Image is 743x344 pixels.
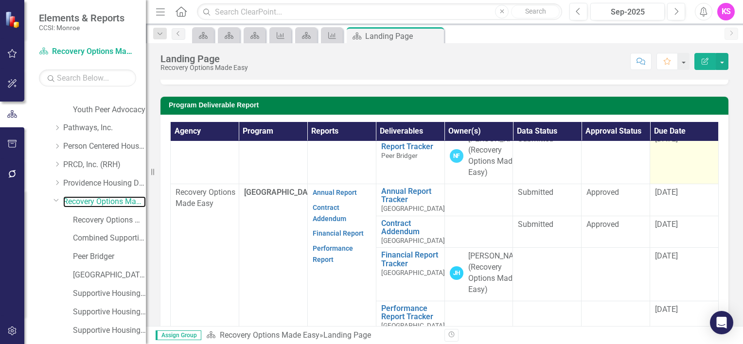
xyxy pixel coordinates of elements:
[171,184,239,333] td: Double-Click to Edit
[513,248,582,301] td: Double-Click to Edit
[63,178,146,189] a: Providence Housing Development Corporation
[582,216,650,248] td: Double-Click to Edit
[655,305,678,314] span: [DATE]
[450,266,463,280] div: JH
[313,204,346,223] a: Contract Addendum
[73,233,146,244] a: Combined Supportive Housing
[525,7,546,15] span: Search
[650,184,719,216] td: Double-Click to Edit
[381,219,445,236] a: Contract Addendum
[73,104,146,116] a: Youth Peer Advocacy
[313,189,357,196] a: Annual Report
[376,216,444,248] td: Double-Click to Edit Right Click for Context Menu
[582,184,650,216] td: Double-Click to Edit
[73,215,146,226] a: Recovery Options Made Easy (MCOMH Internal)
[444,248,513,301] td: Double-Click to Edit
[650,131,719,184] td: Double-Click to Edit
[63,141,146,152] a: Person Centered Housing Options, Inc.
[323,330,371,340] div: Landing Page
[513,184,582,216] td: Double-Click to Edit
[513,301,582,333] td: Double-Click to Edit
[513,216,582,248] td: Double-Click to Edit
[63,122,146,134] a: Pathways, Inc.
[39,69,136,86] input: Search Below...
[169,102,724,109] h3: Program Deliverable Report
[518,220,553,229] span: Submitted
[160,64,248,71] div: Recovery Options Made Easy
[73,325,146,336] a: Supportive Housing - RCE Beds
[39,12,124,24] span: Elements & Reports
[655,220,678,229] span: [DATE]
[376,184,444,216] td: Double-Click to Edit Right Click for Context Menu
[313,244,353,263] a: Performance Report
[586,188,619,197] span: Approved
[518,188,553,197] span: Submitted
[511,5,560,18] button: Search
[206,330,437,341] div: »
[650,301,719,333] td: Double-Click to Edit
[468,134,527,178] div: [PERSON_NAME] (Recovery Options Made Easy)
[381,304,445,321] a: Performance Report Tracker
[468,251,527,295] div: [PERSON_NAME] (Recovery Options Made Easy)
[5,11,22,28] img: ClearPoint Strategy
[381,237,445,244] span: [GEOGRAPHIC_DATA]
[590,3,665,20] button: Sep-2025
[63,159,146,171] a: PRCD, Inc. (RRH)
[381,152,418,159] span: Peer Bridger
[450,149,463,163] div: NF
[655,188,678,197] span: [DATE]
[381,322,445,329] span: [GEOGRAPHIC_DATA]
[710,311,733,334] div: Open Intercom Messenger
[376,301,444,333] td: Double-Click to Edit Right Click for Context Menu
[444,131,513,184] td: Double-Click to Edit
[39,46,136,57] a: Recovery Options Made Easy
[381,205,445,212] span: [GEOGRAPHIC_DATA]
[365,30,442,42] div: Landing Page
[376,248,444,301] td: Double-Click to Edit Right Click for Context Menu
[73,270,146,281] a: [GEOGRAPHIC_DATA]
[444,301,513,333] td: Double-Click to Edit
[381,134,440,151] a: Performance Report Tracker
[63,196,146,207] a: Recovery Options Made Easy
[73,251,146,262] a: Peer Bridger
[313,229,364,237] a: Financial Report
[655,251,678,260] span: [DATE]
[513,131,582,184] td: Double-Click to Edit
[381,187,445,204] a: Annual Report Tracker
[160,53,248,64] div: Landing Page
[244,188,319,197] span: [GEOGRAPHIC_DATA]
[156,330,201,340] span: Assign Group
[381,251,445,268] a: Financial Report Tracker
[39,24,124,32] small: CCSI: Monroe
[717,3,735,20] button: KS
[586,220,619,229] span: Approved
[444,184,513,216] td: Double-Click to Edit
[73,288,146,299] a: Supportive Housing - Long Stay Beds
[582,248,650,301] td: Double-Click to Edit
[444,216,513,248] td: Double-Click to Edit
[582,301,650,333] td: Double-Click to Edit
[176,187,234,209] p: Recovery Options Made Easy
[220,330,319,340] a: Recovery Options Made Easy
[582,131,650,184] td: Double-Click to Edit
[197,3,562,20] input: Search ClearPoint...
[594,6,661,18] div: Sep-2025
[307,184,376,333] td: Double-Click to Edit
[650,216,719,248] td: Double-Click to Edit
[650,248,719,301] td: Double-Click to Edit
[73,307,146,318] a: Supportive Housing - MRT Beds
[376,131,444,184] td: Double-Click to Edit Right Click for Context Menu
[381,269,445,276] span: [GEOGRAPHIC_DATA]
